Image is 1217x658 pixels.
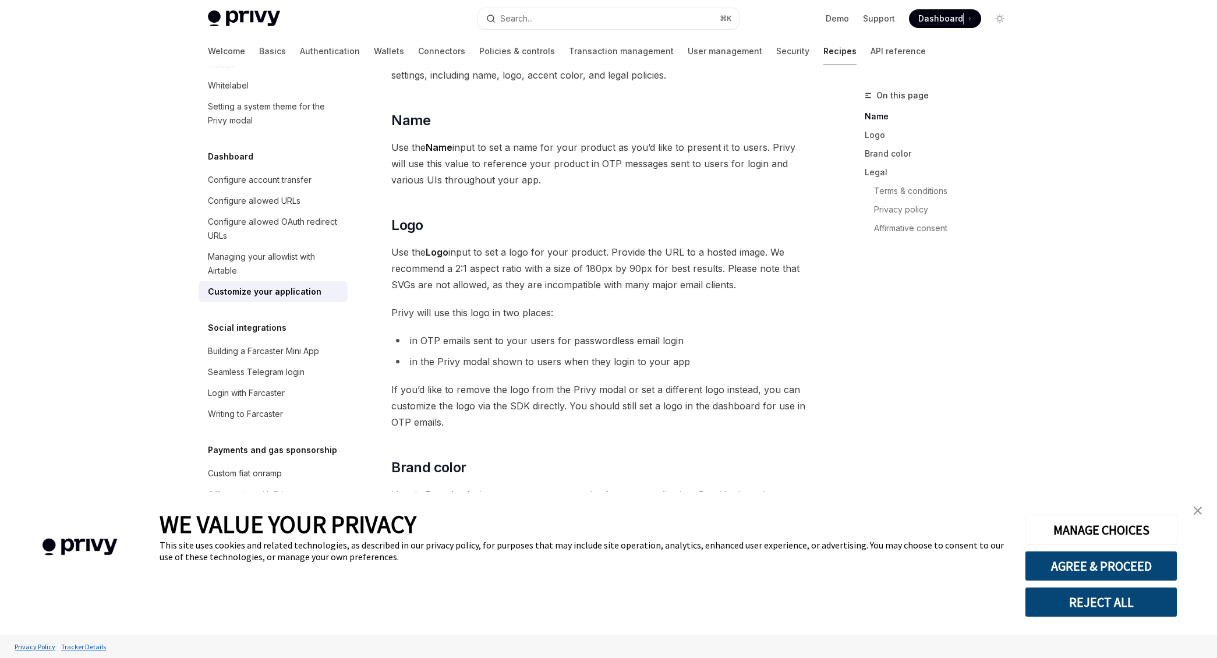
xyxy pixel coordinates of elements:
a: Managing your allowlist with Airtable [199,246,348,281]
div: This site uses cookies and related technologies, as described in our privacy policy, for purposes... [160,539,1007,563]
span: Use the input to set a name for your product as you’d like to present it to users. Privy will use... [391,139,811,188]
img: company logo [17,522,142,572]
strong: Brand color [426,489,480,500]
div: Setting a system theme for the Privy modal [208,100,341,128]
div: Configure allowed OAuth redirect URLs [208,215,341,243]
div: Search... [500,12,533,26]
span: Brand color [391,458,466,477]
div: Customize your application [208,285,321,299]
a: Privacy policy [874,200,1018,219]
span: Dashboard [918,13,963,24]
span: On this page [876,89,929,102]
li: in OTP emails sent to your users for passwordless email login [391,332,811,349]
a: Transaction management [569,37,674,65]
a: Affirmative consent [874,219,1018,238]
span: If you’d like to remove the logo from the Privy modal or set a different logo instead, you can cu... [391,381,811,430]
a: Brand color [865,144,1018,163]
img: light logo [208,10,280,27]
a: Seamless Telegram login [199,362,348,383]
a: Privacy Policy [12,636,58,657]
button: Search...⌘K [478,8,739,29]
span: WE VALUE YOUR PRIVACY [160,509,416,539]
a: Off-ramping with Privy [199,484,348,505]
a: Logo [865,126,1018,144]
button: Toggle dark mode [990,9,1009,28]
span: Logo [391,216,423,235]
button: REJECT ALL [1025,587,1177,617]
a: Basics [259,37,286,65]
div: Custom fiat onramp [208,466,282,480]
a: Policies & controls [479,37,555,65]
h5: Dashboard [208,150,253,164]
a: Writing to Farcaster [199,404,348,424]
a: Configure account transfer [199,169,348,190]
li: in the Privy modal shown to users when they login to your app [391,353,811,370]
a: Customize your application [199,281,348,302]
button: MANAGE CHOICES [1025,515,1177,545]
a: Connectors [418,37,465,65]
a: Building a Farcaster Mini App [199,341,348,362]
div: Off-ramping with Privy [208,487,293,501]
a: close banner [1186,499,1209,522]
div: Configure account transfer [208,173,312,187]
span: ⌘ K [720,14,732,23]
div: Login with Farcaster [208,386,285,400]
strong: Name [426,141,452,153]
button: AGREE & PROCEED [1025,551,1177,581]
div: Configure allowed URLs [208,194,300,208]
a: Recipes [823,37,857,65]
a: Authentication [300,37,360,65]
a: Login with Farcaster [199,383,348,404]
a: Setting a system theme for the Privy modal [199,96,348,131]
a: API reference [871,37,926,65]
a: Custom fiat onramp [199,463,348,484]
a: Dashboard [909,9,981,28]
a: Name [865,107,1018,126]
a: Configure allowed OAuth redirect URLs [199,211,348,246]
a: Demo [826,13,849,24]
a: Security [776,37,809,65]
span: Privy will use this logo in two places: [391,305,811,321]
a: Legal [865,163,1018,182]
div: Writing to Farcaster [208,407,283,421]
h5: Social integrations [208,321,286,335]
span: Use the page of the dashboard to configure your app’s brand settings, including name, logo, accen... [391,51,811,83]
span: Name [391,111,431,130]
a: Tracker Details [58,636,109,657]
span: Use the input to set a logo for your product. Provide the URL to a hosted image. We recommend a 2... [391,244,811,293]
a: User management [688,37,762,65]
div: Building a Farcaster Mini App [208,344,319,358]
a: Support [863,13,895,24]
a: Configure allowed URLs [199,190,348,211]
h5: Payments and gas sponsorship [208,443,337,457]
strong: Logo [426,246,448,258]
div: Managing your allowlist with Airtable [208,250,341,278]
a: Terms & conditions [874,182,1018,200]
div: Seamless Telegram login [208,365,305,379]
a: Welcome [208,37,245,65]
span: Use the input to set an accent color for your application. Provide the color as a hexadecimal str... [391,486,811,519]
div: Whitelabel [208,79,249,93]
a: Whitelabel [199,75,348,96]
a: Wallets [374,37,404,65]
img: close banner [1194,507,1202,515]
